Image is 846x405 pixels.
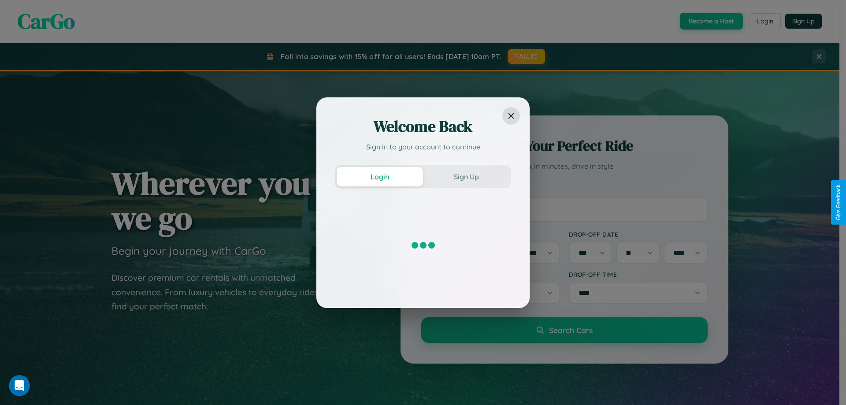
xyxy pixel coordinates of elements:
p: Sign in to your account to continue [335,141,511,152]
button: Login [337,167,423,186]
button: Sign Up [423,167,509,186]
iframe: Intercom live chat [9,375,30,396]
div: Give Feedback [835,185,842,220]
h2: Welcome Back [335,116,511,137]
